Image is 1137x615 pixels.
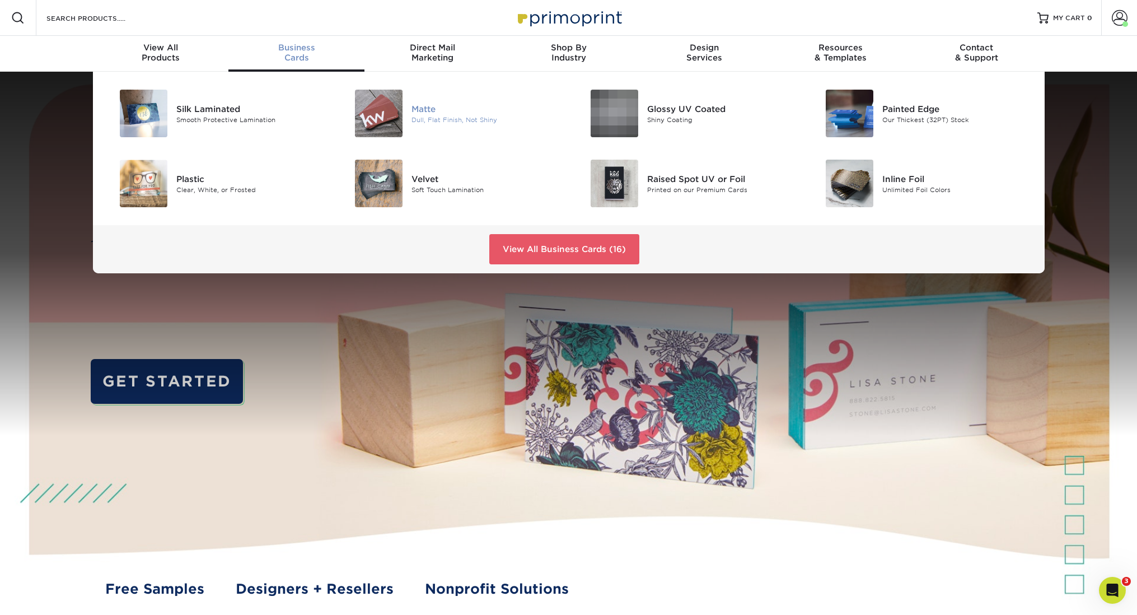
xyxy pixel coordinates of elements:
img: Glossy UV Coated Business Cards [591,90,638,137]
span: Direct Mail [364,43,500,53]
div: Printed on our Premium Cards [647,185,796,194]
div: Silk Laminated [176,102,325,115]
div: Matte [411,102,560,115]
a: Resources& Templates [773,36,909,72]
div: Dull, Flat Finish, Not Shiny [411,115,560,124]
img: Painted Edge Business Cards [826,90,873,137]
a: DesignServices [637,36,773,72]
div: Cards [228,43,364,63]
a: Designers + Resellers [236,579,394,600]
img: Matte Business Cards [355,90,403,137]
img: Velvet Business Cards [355,160,403,207]
span: 3 [1122,577,1131,586]
input: SEARCH PRODUCTS..... [45,11,155,25]
div: Marketing [364,43,500,63]
a: Direct MailMarketing [364,36,500,72]
div: Products [93,43,229,63]
a: Plastic Business Cards Plastic Clear, White, or Frosted [106,155,325,212]
div: Plastic [176,173,325,185]
a: Glossy UV Coated Business Cards Glossy UV Coated Shiny Coating [577,85,796,142]
a: Velvet Business Cards Velvet Soft Touch Lamination [341,155,560,212]
span: Shop By [500,43,637,53]
div: Painted Edge [882,102,1031,115]
img: Raised Spot UV or Foil Business Cards [591,160,638,207]
div: Unlimited Foil Colors [882,185,1031,194]
span: 0 [1087,14,1092,22]
a: Raised Spot UV or Foil Business Cards Raised Spot UV or Foil Printed on our Premium Cards [577,155,796,212]
img: Silk Laminated Business Cards [120,90,167,137]
div: Smooth Protective Lamination [176,115,325,124]
div: Raised Spot UV or Foil [647,173,796,185]
a: View All Business Cards (16) [489,234,639,264]
div: Soft Touch Lamination [411,185,560,194]
span: Business [228,43,364,53]
div: & Templates [773,43,909,63]
span: Design [637,43,773,53]
a: View AllProducts [93,36,229,72]
div: Inline Foil [882,173,1031,185]
span: Resources [773,43,909,53]
a: Shop ByIndustry [500,36,637,72]
div: Glossy UV Coated [647,102,796,115]
a: Matte Business Cards Matte Dull, Flat Finish, Not Shiny [341,85,560,142]
iframe: Intercom live chat [1099,577,1126,604]
img: Primoprint [513,6,625,30]
div: Velvet [411,173,560,185]
img: Plastic Business Cards [120,160,167,207]
span: Contact [909,43,1045,53]
div: Our Thickest (32PT) Stock [882,115,1031,124]
span: MY CART [1053,13,1085,23]
a: Painted Edge Business Cards Painted Edge Our Thickest (32PT) Stock [812,85,1031,142]
a: Inline Foil Business Cards Inline Foil Unlimited Foil Colors [812,155,1031,212]
span: View All [93,43,229,53]
a: Contact& Support [909,36,1045,72]
img: Inline Foil Business Cards [826,160,873,207]
a: Nonprofit Solutions [425,579,569,600]
div: Services [637,43,773,63]
a: Free Samples [105,579,204,600]
div: & Support [909,43,1045,63]
a: Silk Laminated Business Cards Silk Laminated Smooth Protective Lamination [106,85,325,142]
div: Clear, White, or Frosted [176,185,325,194]
a: BusinessCards [228,36,364,72]
div: Industry [500,43,637,63]
div: Shiny Coating [647,115,796,124]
